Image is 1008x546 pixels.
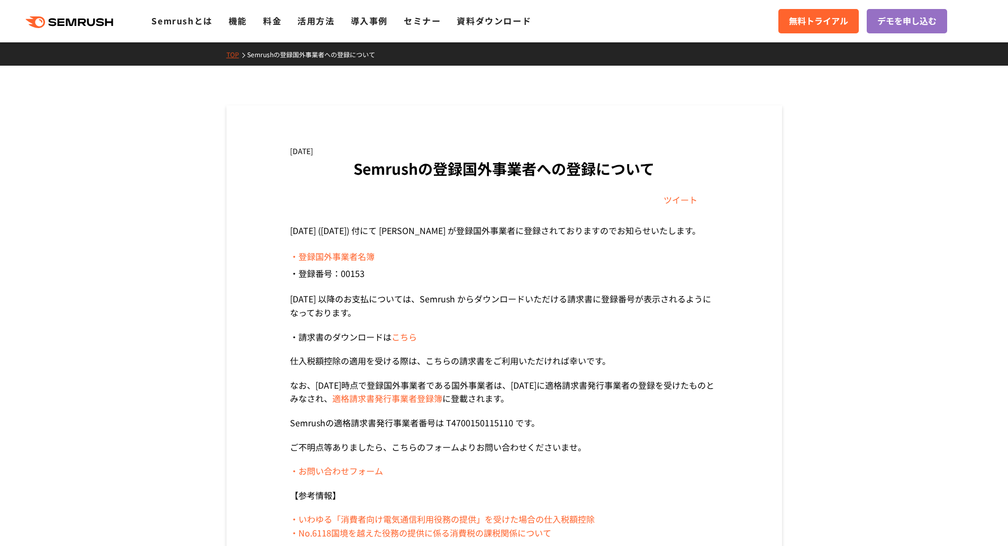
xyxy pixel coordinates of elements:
p: Semrushの適格請求書発行事業者番号は T4700150115110 です。 [290,416,719,430]
a: 適格請求書発行事業者登録簿 [332,392,442,405]
a: ツイート [664,193,697,206]
a: 機能 [229,14,247,27]
a: Semrushとは [151,14,212,27]
a: 料金 [263,14,281,27]
a: こちら [392,330,417,343]
a: 活用方法 [297,14,334,27]
a: Semrushの登録国外事業者への登録について [247,50,383,59]
a: ・No.6118国境を越えた役務の提供に係る消費税の課税関係について [290,526,551,539]
a: ・いわゆる「消費者向け電気通信利用役務の提供」を受けた場合の仕入税額控除 [290,513,595,525]
li: ・登録番号：00153 [290,265,719,282]
p: ご不明点等ありましたら、こちらのフォームよりお問い合わせくださいませ。 [290,441,719,454]
a: 資料ダウンロード [457,14,531,27]
a: 無料トライアル [778,9,859,33]
p: [DATE] 以降のお支払については、Semrush からダウンロードいただける請求書に登録番号が表示されるようになっております。 [290,292,719,319]
a: デモを申し込む [867,9,947,33]
a: ・お問い合わせフォーム [290,464,383,477]
p: ・請求書のダウンロードは [290,330,719,344]
a: 導入事例 [351,14,388,27]
a: ・登録国外事業者名簿 [290,250,375,263]
h1: Semrushの登録国外事業者への登録について [290,157,719,181]
p: [DATE] ([DATE]) 付にて [PERSON_NAME] が登録国外事業者に登録されておりますのでお知らせいたします。 [290,224,719,238]
p: 【参考情報】 [290,489,719,503]
p: 仕入税額控除の適用を受ける際は、こちらの請求書をご利用いただければ幸いです。 [290,354,719,368]
p: なお、[DATE]時点で登録国外事業者である国外事業者は、[DATE]に適格請求書発行事業者の登録を受けたものとみなされ、 に登載されます。 [290,379,719,406]
a: TOP [226,50,247,59]
span: 無料トライアル [789,14,848,28]
a: セミナー [404,14,441,27]
span: デモを申し込む [877,14,937,28]
div: [DATE] [290,145,719,157]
